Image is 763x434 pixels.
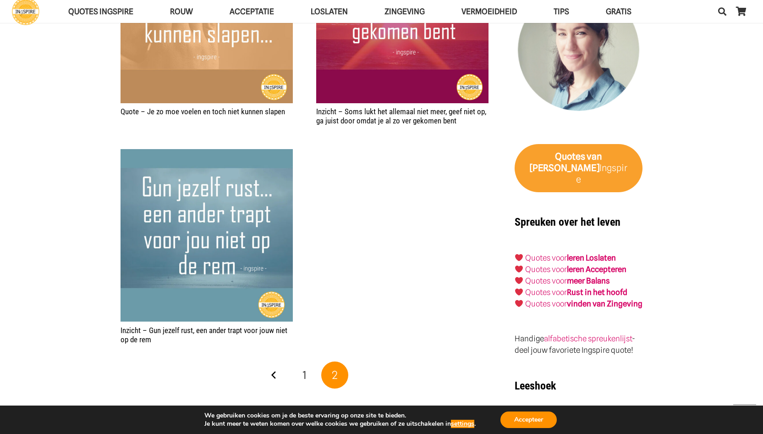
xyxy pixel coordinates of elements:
[316,107,486,125] a: Inzicht – Soms lukt het allemaal niet meer, geef niet op, ga juist door omdat je al zo ver gekome...
[121,149,293,322] a: Inzicht – Gun jezelf rust, een ander trapt voor jouw niet op de rem
[525,299,642,308] a: Quotes voorvinden van Zingeving
[515,333,642,356] p: Handige - deel jouw favoriete Ingspire quote!
[515,144,642,193] a: Quotes van [PERSON_NAME]Ingspire
[525,253,567,262] a: Quotes voor
[204,412,476,420] p: We gebruiken cookies om je de beste ervaring op onze site te bieden.
[525,288,627,297] a: Quotes voorRust in het hoofd
[461,7,517,16] span: VERMOEIDHEID
[500,412,557,428] button: Accepteer
[121,107,285,116] a: Quote – Je zo moe voelen en toch niet kunnen slapen
[554,7,569,16] span: TIPS
[121,326,287,344] a: Inzicht – Gun jezelf rust, een ander trapt voor jouw niet op de rem
[230,7,274,16] span: Acceptatie
[515,277,523,284] img: ❤
[733,404,756,427] a: Terug naar top
[515,288,523,296] img: ❤
[567,253,616,262] a: leren Loslaten
[311,7,348,16] span: Loslaten
[525,265,567,274] a: Quotes voor
[606,7,631,16] span: GRATIS
[204,420,476,428] p: Je kunt meer te weten komen over welke cookies we gebruiken of ze uitschakelen in .
[555,151,585,162] strong: Quotes
[515,379,556,392] strong: Leeshoek
[170,7,193,16] span: ROUW
[68,7,133,16] span: QUOTES INGSPIRE
[291,362,318,389] a: Pagina 1
[515,254,523,262] img: ❤
[525,276,610,285] a: Quotes voormeer Balans
[567,288,627,297] strong: Rust in het hoofd
[451,420,474,428] button: settings
[121,149,293,322] img: Spreuk - Gun jezelf rust, een ander trapt voor jouw niet op de rem - citaat ingspire
[544,334,632,343] a: alfabetische spreukenlijst
[567,299,642,308] strong: vinden van Zingeving
[515,216,620,228] strong: Spreuken over het leven
[567,265,626,274] a: leren Accepteren
[515,265,523,273] img: ❤
[567,276,610,285] strong: meer Balans
[302,368,307,382] span: 1
[332,368,338,382] span: 2
[515,300,523,307] img: ❤
[321,362,349,389] span: Pagina 2
[384,7,425,16] span: Zingeving
[530,151,602,173] strong: van [PERSON_NAME]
